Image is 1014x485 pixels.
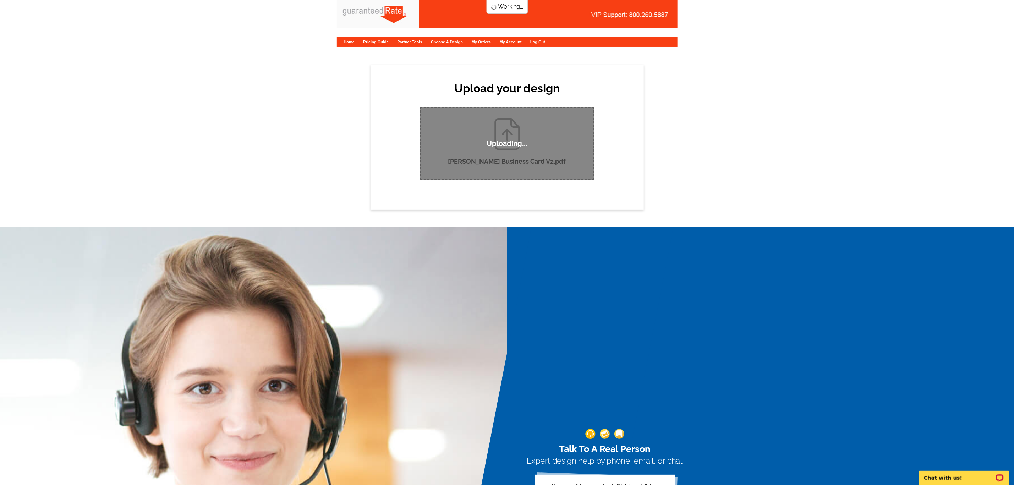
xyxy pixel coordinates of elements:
[413,82,601,95] h2: Upload your design
[363,40,389,44] a: Pricing Guide
[530,40,545,44] a: Log Out
[431,40,463,44] a: Choose A Design
[344,40,355,44] a: Home
[527,443,683,454] h2: Talk To A Real Person
[500,40,522,44] a: My Account
[914,463,1014,485] iframe: LiveChat chat widget
[585,429,595,439] img: support-img-1.png
[527,457,683,466] h3: Expert design help by phone, email, or chat
[491,4,497,10] img: loading...
[614,429,624,439] img: support-img-3_1.png
[472,40,491,44] a: My Orders
[600,429,610,439] img: support-img-2.png
[487,139,527,148] p: Uploading...
[397,40,422,44] a: Partner Tools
